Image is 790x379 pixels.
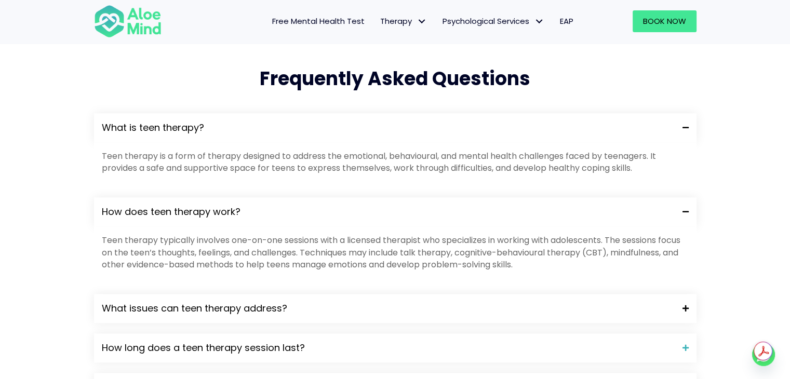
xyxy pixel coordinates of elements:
[552,10,581,32] a: EAP
[752,343,775,366] a: Whatsapp
[380,16,427,26] span: Therapy
[102,234,689,270] p: Teen therapy typically involves one-on-one sessions with a licensed therapist who specializes in ...
[414,14,430,29] span: Therapy: submenu
[372,10,435,32] a: TherapyTherapy: submenu
[443,16,544,26] span: Psychological Services
[102,341,675,355] span: How long does a teen therapy session last?
[532,14,547,29] span: Psychological Services: submenu
[175,10,581,32] nav: Menu
[435,10,552,32] a: Psychological ServicesPsychological Services: submenu
[94,4,162,38] img: Aloe mind Logo
[102,121,675,134] span: What is teen therapy?
[560,16,573,26] span: EAP
[260,65,530,92] span: Frequently Asked Questions
[264,10,372,32] a: Free Mental Health Test
[102,150,689,174] p: Teen therapy is a form of therapy designed to address the emotional, behavioural, and mental heal...
[633,10,697,32] a: Book Now
[272,16,365,26] span: Free Mental Health Test
[102,302,675,315] span: What issues can teen therapy address?
[643,16,686,26] span: Book Now
[102,205,675,219] span: How does teen therapy work?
